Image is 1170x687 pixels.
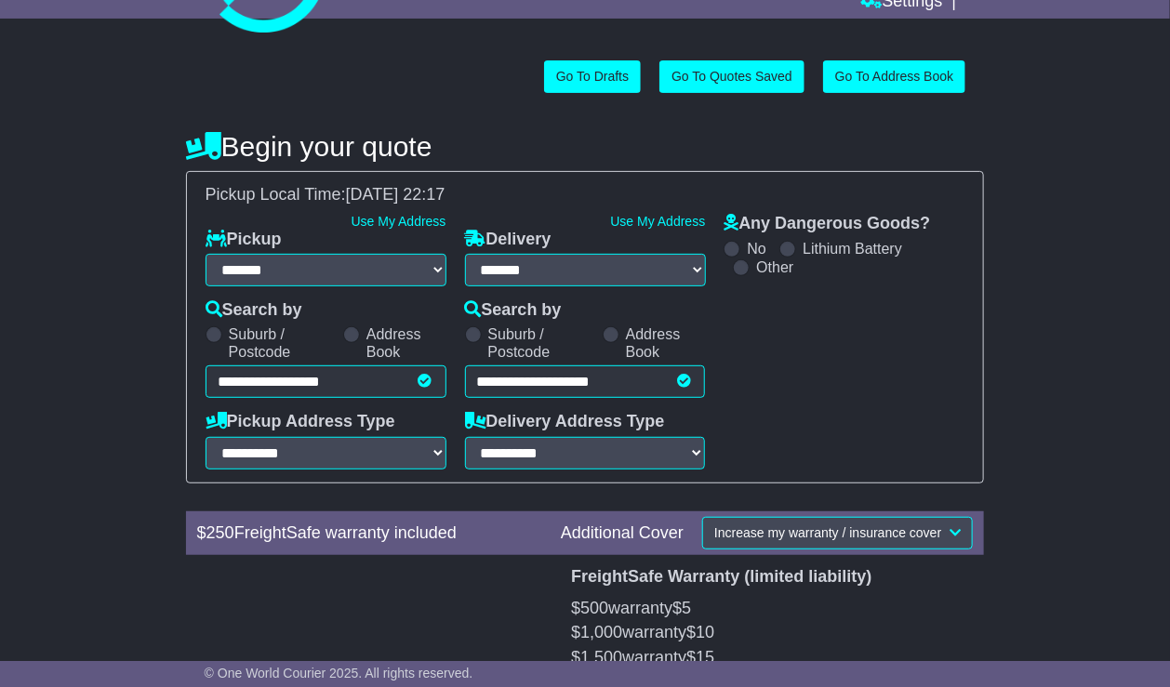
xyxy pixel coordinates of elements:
[659,60,804,93] a: Go To Quotes Saved
[724,214,930,234] label: Any Dangerous Goods?
[747,240,765,258] label: No
[696,623,714,641] span: 10
[557,596,984,621] button: $500warranty$5
[465,230,552,250] label: Delivery
[580,623,622,641] span: 1,000
[186,131,985,162] h4: Begin your quote
[196,185,975,205] div: Pickup Local Time:
[346,185,445,204] span: [DATE] 22:17
[714,525,941,540] span: Increase my warranty / insurance cover
[544,60,641,93] a: Go To Drafts
[206,300,302,321] label: Search by
[206,412,395,432] label: Pickup Address Type
[229,325,334,361] label: Suburb / Postcode
[488,325,593,361] label: Suburb / Postcode
[366,325,446,361] label: Address Book
[682,599,691,617] span: 5
[552,523,693,544] div: Additional Cover
[686,648,714,667] span: $
[557,621,984,646] button: $1,000warranty$10
[206,230,282,250] label: Pickup
[702,517,973,549] button: Increase my warranty / insurance cover
[580,599,608,617] span: 500
[205,666,473,680] span: © One World Courier 2025. All rights reserved.
[756,258,793,276] label: Other
[465,300,562,321] label: Search by
[580,648,622,667] span: 1,500
[571,567,871,586] b: FreightSafe Warranty (limited liability)
[557,645,984,670] button: $1,500warranty$15
[686,623,714,641] span: $
[465,412,665,432] label: Delivery Address Type
[206,523,234,542] span: 250
[672,599,691,617] span: $
[352,214,446,229] a: Use My Address
[610,214,705,229] a: Use My Address
[803,240,902,258] label: Lithium Battery
[823,60,965,93] a: Go To Address Book
[188,523,552,544] div: $ FreightSafe warranty included
[696,648,714,667] span: 15
[626,325,706,361] label: Address Book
